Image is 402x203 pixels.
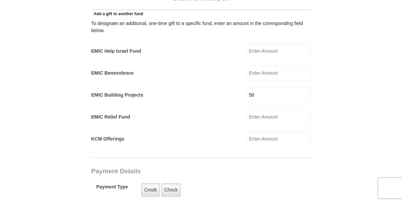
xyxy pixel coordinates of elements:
label: EMIC Relief Fund [91,113,130,121]
input: Enter Amount [246,88,311,103]
label: KCM Offerings [91,135,124,143]
input: Enter Amount [246,66,311,81]
span: Add a gift to another fund [91,11,143,16]
input: Enter Amount [246,44,311,59]
label: EMIC Benevolence [91,70,133,77]
h3: Payment Details [91,168,263,175]
div: To designate an additional, one-time gift to a specific fund, enter an amount in the correspondin... [91,20,311,34]
label: EMIC Building Projects [91,92,143,99]
label: Check [161,183,181,197]
label: Credit [141,183,160,197]
input: Enter Amount [246,110,311,125]
input: Enter Amount [246,132,311,147]
label: EMIC Help Israel Fund [91,48,141,55]
h5: Payment Type [96,184,128,193]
